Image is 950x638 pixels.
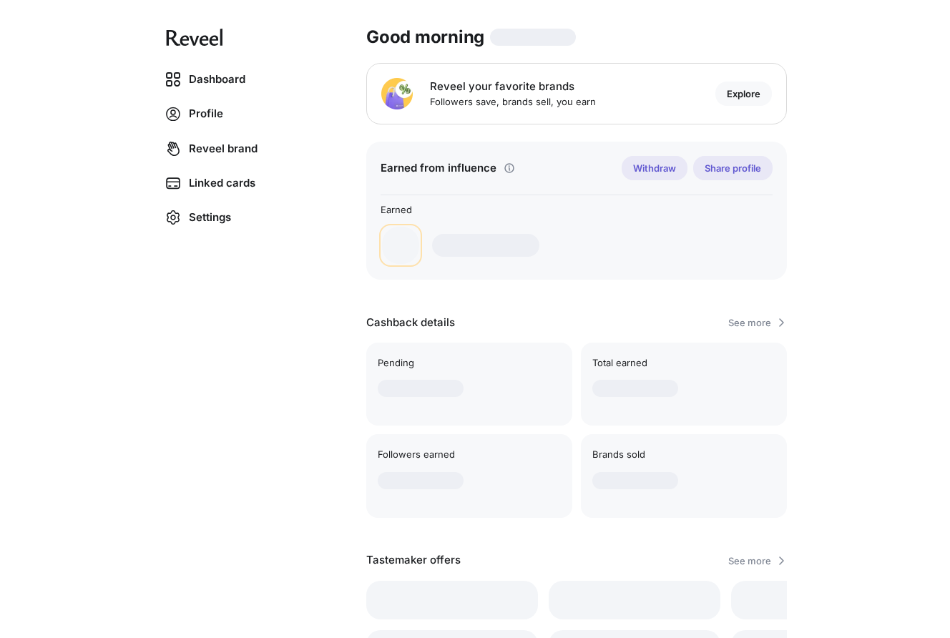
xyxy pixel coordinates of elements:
p: Pending [378,357,561,368]
p: Reveel your favorite brands [430,80,596,94]
h1: Good morning [366,29,484,46]
p: Brands sold [592,448,775,460]
p: Tastemaker offers [366,554,461,567]
p: See more [725,314,774,331]
a: Reveel brand [155,133,318,165]
p: Total earned [592,357,775,368]
p: Followers save, brands sell, you earn [430,96,596,107]
p: Explore [727,88,760,99]
p: Earned [381,204,539,215]
button: Share profile [693,156,773,180]
a: Explore [715,82,772,106]
a: Linked cards [155,167,318,199]
p: Cashback details [366,316,455,330]
p: Followers earned [378,448,561,460]
p: Share profile [705,162,761,174]
p: Withdraw [633,162,676,174]
p: Earned from influence [381,162,496,175]
p: See more [725,552,774,569]
a: Dashboard [155,64,318,95]
button: Withdraw [622,156,687,180]
a: Settings [155,202,318,233]
a: Profile [155,98,318,130]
